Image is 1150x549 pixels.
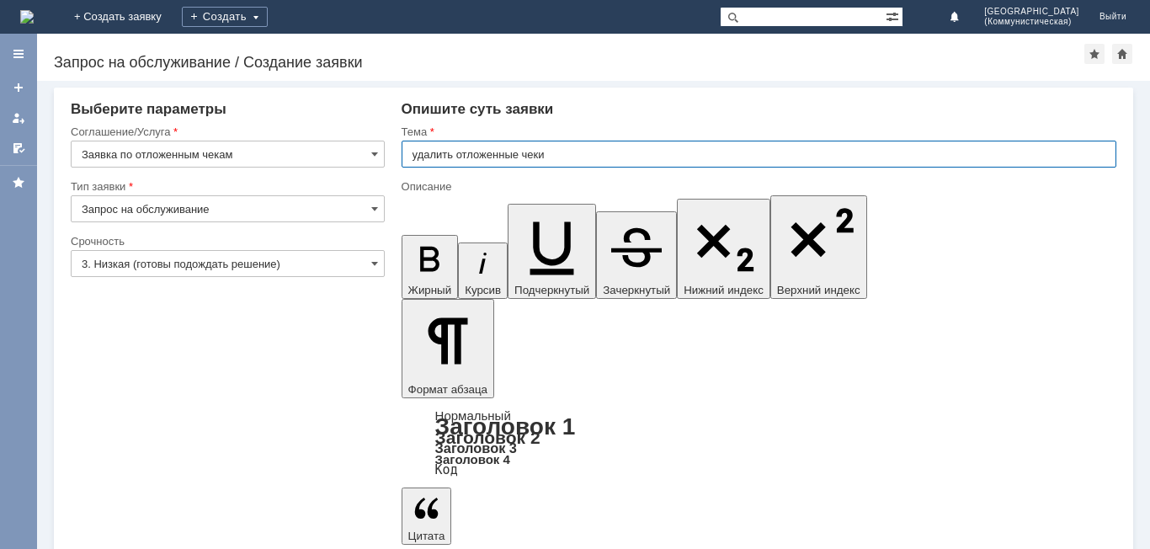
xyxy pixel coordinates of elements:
a: Заголовок 4 [435,452,510,466]
a: Код [435,462,458,477]
span: Зачеркнутый [603,284,670,296]
button: Курсив [458,243,508,299]
span: Цитата [408,530,445,542]
span: Расширенный поиск [886,8,902,24]
img: logo [20,10,34,24]
div: Соглашение/Услуга [71,126,381,137]
span: Курсив [465,284,501,296]
button: Жирный [402,235,459,299]
a: Создать заявку [5,74,32,101]
span: Выберите параметры [71,101,226,117]
span: Опишите суть заявки [402,101,554,117]
span: Подчеркнутый [514,284,589,296]
div: Тема [402,126,1113,137]
a: Мои согласования [5,135,32,162]
div: Срочность [71,236,381,247]
button: Подчеркнутый [508,204,596,299]
div: Тип заявки [71,181,381,192]
span: (Коммунистическая) [984,17,1079,27]
div: Сделать домашней страницей [1112,44,1132,64]
span: Формат абзаца [408,383,487,396]
button: Зачеркнутый [596,211,677,299]
span: Жирный [408,284,452,296]
button: Верхний индекс [770,195,867,299]
button: Формат абзаца [402,299,494,398]
div: Запрос на обслуживание / Создание заявки [54,54,1084,71]
a: Заголовок 1 [435,413,576,440]
button: Цитата [402,488,452,545]
div: Добавить в избранное [1084,44,1105,64]
div: Создать [182,7,268,27]
span: [GEOGRAPHIC_DATA] [984,7,1079,17]
a: Мои заявки [5,104,32,131]
span: Верхний индекс [777,284,860,296]
button: Нижний индекс [677,199,770,299]
span: Нижний индекс [684,284,764,296]
a: Заголовок 3 [435,440,517,456]
a: Нормальный [435,408,511,423]
a: Перейти на домашнюю страницу [20,10,34,24]
div: Формат абзаца [402,410,1116,476]
a: Заголовок 2 [435,428,540,447]
div: Описание [402,181,1113,192]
